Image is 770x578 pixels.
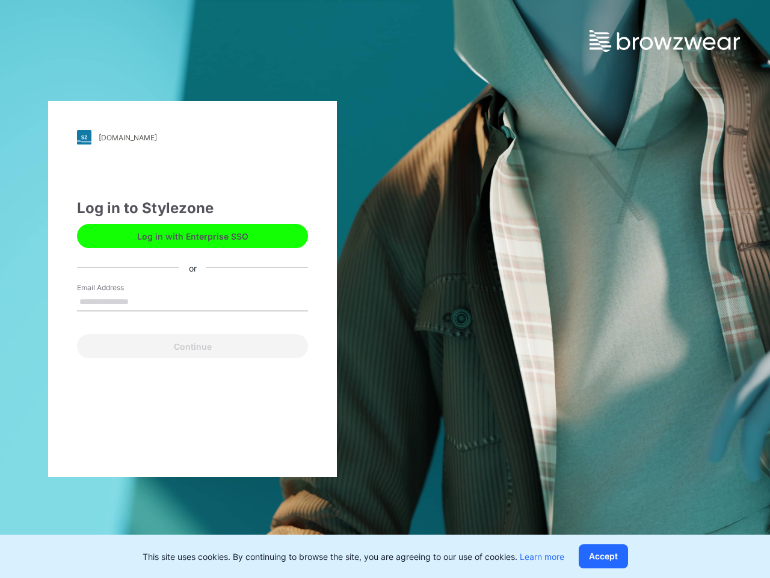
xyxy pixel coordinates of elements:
[590,30,740,52] img: browzwear-logo.e42bd6dac1945053ebaf764b6aa21510.svg
[143,550,564,563] p: This site uses cookies. By continuing to browse the site, you are agreeing to our use of cookies.
[99,133,157,142] div: [DOMAIN_NAME]
[77,197,308,219] div: Log in to Stylezone
[77,130,308,144] a: [DOMAIN_NAME]
[77,282,161,293] label: Email Address
[77,224,308,248] button: Log in with Enterprise SSO
[520,552,564,562] a: Learn more
[77,130,91,144] img: stylezone-logo.562084cfcfab977791bfbf7441f1a819.svg
[179,261,206,274] div: or
[579,544,628,568] button: Accept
